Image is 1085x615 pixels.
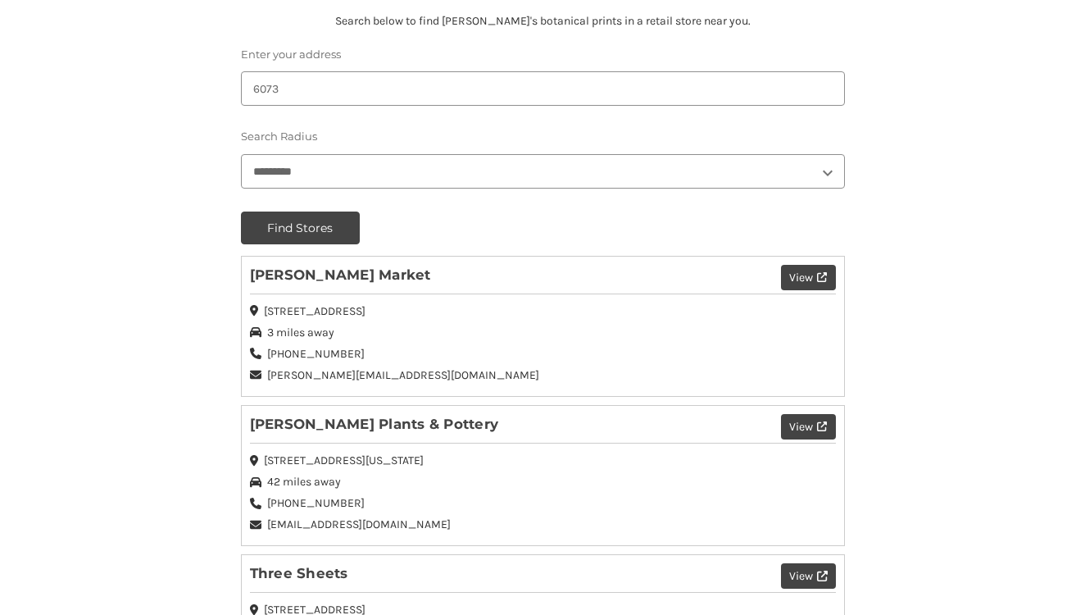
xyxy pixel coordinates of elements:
label: Enter your address [241,47,845,63]
span: [PERSON_NAME][EMAIL_ADDRESS][DOMAIN_NAME] [267,367,539,384]
label: Search Radius [241,129,845,145]
span: [STREET_ADDRESS][US_STATE] [264,452,424,469]
span: [EMAIL_ADDRESS][DOMAIN_NAME] [267,516,451,533]
div: 42 miles away [250,473,836,490]
div: 3 miles away [250,324,836,341]
span: [STREET_ADDRESS] [264,303,365,320]
span: [PHONE_NUMBER] [267,345,365,362]
h2: Three Sheets [250,563,836,584]
input: Search for an address to find nearby stores [241,71,845,106]
span: [PHONE_NUMBER] [267,494,365,512]
button: View [781,265,835,290]
p: Search below to find [PERSON_NAME]'s botanical prints in a retail store near you. [241,12,845,30]
button: View [781,414,835,440]
h2: [PERSON_NAME] Market [250,265,836,285]
button: Find Stores [241,212,361,244]
button: View [781,563,835,589]
h2: [PERSON_NAME] Plants & Pottery [250,414,836,435]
